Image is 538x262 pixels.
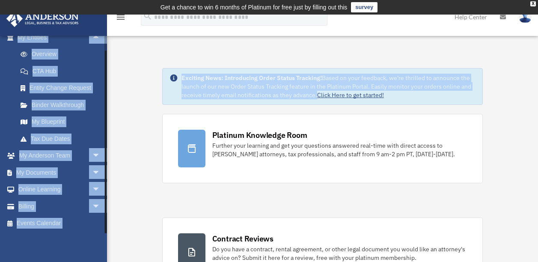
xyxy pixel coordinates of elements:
a: Billingarrow_drop_down [6,198,113,215]
a: Platinum Knowledge Room Further your learning and get your questions answered real-time with dire... [162,114,483,183]
span: arrow_drop_down [92,181,109,199]
img: User Pic [519,11,532,23]
a: Entity Change Request [12,80,113,97]
span: arrow_drop_up [92,29,109,46]
a: Click Here to get started! [317,91,384,99]
a: Tax Due Dates [12,130,113,147]
div: Get a chance to win 6 months of Platinum for free just by filling out this [161,2,348,12]
img: Anderson Advisors Platinum Portal [4,10,81,27]
a: menu [116,15,126,22]
i: menu [116,12,126,22]
a: My Blueprint [12,113,113,131]
a: CTA Hub [12,63,113,80]
span: arrow_drop_down [92,198,109,215]
a: Events Calendar [6,215,113,232]
div: Platinum Knowledge Room [212,130,307,140]
a: survey [351,2,377,12]
strong: Exciting News: Introducing Order Status Tracking! [181,74,322,82]
a: Online Learningarrow_drop_down [6,181,113,198]
div: Contract Reviews [212,233,273,244]
a: My Entitiesarrow_drop_up [6,29,113,46]
div: Further your learning and get your questions answered real-time with direct access to [PERSON_NAM... [212,141,467,158]
div: Based on your feedback, we're thrilled to announce the launch of our new Order Status Tracking fe... [181,74,476,99]
a: My Documentsarrow_drop_down [6,164,113,181]
div: Do you have a contract, rental agreement, or other legal document you would like an attorney's ad... [212,245,467,262]
a: Binder Walkthrough [12,96,113,113]
a: Overview [12,46,113,63]
i: search [143,12,152,21]
span: arrow_drop_down [92,147,109,165]
span: arrow_drop_down [92,164,109,182]
a: My Anderson Teamarrow_drop_down [6,147,113,164]
div: close [530,1,536,6]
